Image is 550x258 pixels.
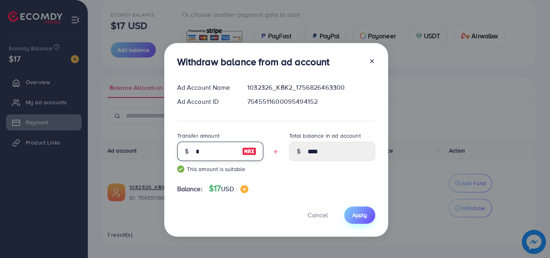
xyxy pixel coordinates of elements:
button: Apply [344,206,375,224]
h3: Withdraw balance from ad account [177,56,330,68]
label: Transfer amount [177,132,219,140]
div: Ad Account Name [171,83,241,92]
label: Total balance in ad account [289,132,361,140]
div: Ad Account ID [171,97,241,106]
h4: $17 [209,184,248,194]
img: image [240,185,248,193]
span: Balance: [177,184,203,194]
div: 7545511600095494152 [241,97,381,106]
small: This amount is suitable [177,165,263,173]
span: USD [221,184,234,193]
span: Cancel [308,211,328,219]
div: 1032326_KBK2_1756826463300 [241,83,381,92]
img: image [242,147,256,156]
button: Cancel [298,206,338,224]
img: guide [177,165,184,173]
span: Apply [352,211,367,219]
